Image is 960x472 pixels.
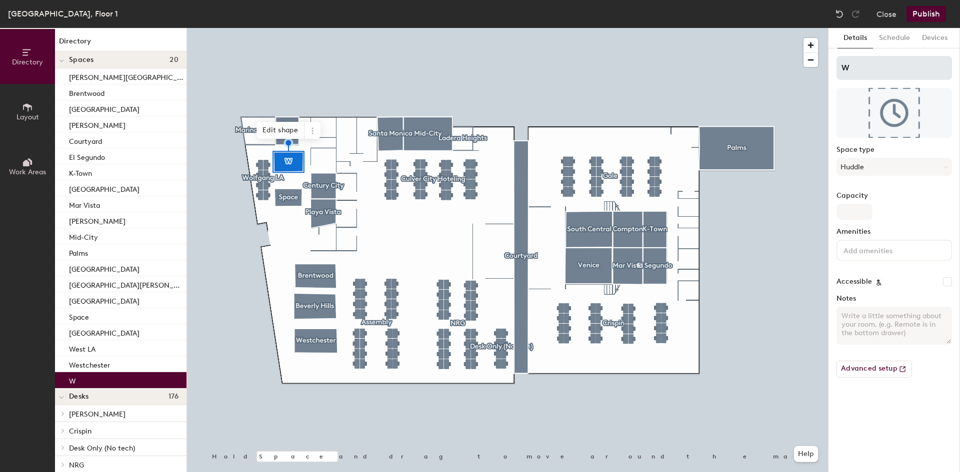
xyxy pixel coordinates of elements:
[837,28,873,48] button: Details
[9,168,46,176] span: Work Areas
[69,214,125,226] p: [PERSON_NAME]
[8,7,118,20] div: [GEOGRAPHIC_DATA], Floor 1
[836,192,952,200] label: Capacity
[69,427,91,436] span: Crispin
[836,88,952,138] img: The space named W
[168,393,178,401] span: 176
[69,310,89,322] p: Space
[916,28,953,48] button: Devices
[841,244,931,256] input: Add amenities
[836,158,952,176] button: Huddle
[836,361,912,378] button: Advanced setup
[69,134,102,146] p: Courtyard
[69,358,110,370] p: Westchester
[169,56,178,64] span: 20
[69,246,88,258] p: Palms
[69,150,105,162] p: El Segundo
[836,228,952,236] label: Amenities
[873,28,916,48] button: Schedule
[12,58,43,66] span: Directory
[69,374,76,386] p: W
[906,6,946,22] button: Publish
[69,393,88,401] span: Desks
[69,342,95,354] p: West LA
[794,446,818,462] button: Help
[69,410,125,419] span: [PERSON_NAME]
[69,102,139,114] p: [GEOGRAPHIC_DATA]
[69,230,98,242] p: Mid-City
[69,118,125,130] p: [PERSON_NAME]
[69,461,84,470] span: NRG
[836,278,872,286] label: Accessible
[256,122,304,139] span: Edit shape
[69,262,139,274] p: [GEOGRAPHIC_DATA]
[836,295,952,303] label: Notes
[836,146,952,154] label: Space type
[69,86,104,98] p: Brentwood
[69,294,139,306] p: [GEOGRAPHIC_DATA]
[69,198,100,210] p: Mar Vista
[69,166,92,178] p: K-Town
[876,6,896,22] button: Close
[69,278,184,290] p: [GEOGRAPHIC_DATA][PERSON_NAME]
[69,56,94,64] span: Spaces
[69,70,184,82] p: [PERSON_NAME][GEOGRAPHIC_DATA]
[69,326,139,338] p: [GEOGRAPHIC_DATA]
[69,182,139,194] p: [GEOGRAPHIC_DATA]
[850,9,860,19] img: Redo
[55,36,186,51] h1: Directory
[834,9,844,19] img: Undo
[16,113,39,121] span: Layout
[69,444,135,453] span: Desk Only (No tech)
